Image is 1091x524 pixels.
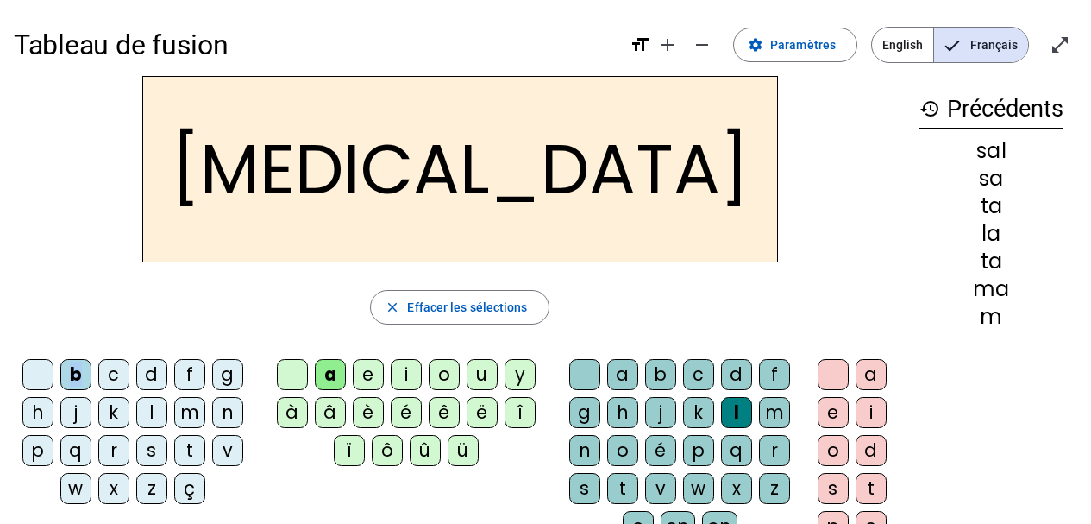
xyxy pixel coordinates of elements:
[607,473,638,504] div: t
[22,397,53,428] div: h
[919,196,1063,217] div: ta
[919,279,1063,300] div: ma
[748,37,763,53] mat-icon: settings
[505,397,536,428] div: î
[174,473,205,504] div: ç
[919,168,1063,189] div: sa
[919,141,1063,161] div: sal
[685,28,719,62] button: Diminuer la taille de la police
[277,397,308,428] div: à
[759,435,790,466] div: r
[174,397,205,428] div: m
[429,397,460,428] div: ê
[645,397,676,428] div: j
[98,397,129,428] div: k
[630,35,650,55] mat-icon: format_size
[429,359,460,390] div: o
[683,473,714,504] div: w
[645,435,676,466] div: é
[721,435,752,466] div: q
[934,28,1028,62] span: Français
[385,300,400,315] mat-icon: close
[759,397,790,428] div: m
[315,359,346,390] div: a
[98,473,129,504] div: x
[1050,35,1070,55] mat-icon: open_in_full
[650,28,685,62] button: Augmenter la taille de la police
[721,359,752,390] div: d
[142,76,778,262] h2: [MEDICAL_DATA]
[818,397,849,428] div: e
[60,435,91,466] div: q
[174,435,205,466] div: t
[692,35,712,55] mat-icon: remove
[721,473,752,504] div: x
[391,359,422,390] div: i
[136,435,167,466] div: s
[98,435,129,466] div: r
[448,435,479,466] div: ü
[607,397,638,428] div: h
[919,251,1063,272] div: ta
[818,473,849,504] div: s
[372,435,403,466] div: ô
[607,359,638,390] div: a
[818,435,849,466] div: o
[856,359,887,390] div: a
[407,297,527,318] span: Effacer les sélections
[22,435,53,466] div: p
[770,35,836,55] span: Paramètres
[391,397,422,428] div: é
[856,473,887,504] div: t
[856,435,887,466] div: d
[919,90,1063,129] h3: Précédents
[683,359,714,390] div: c
[353,397,384,428] div: è
[353,359,384,390] div: e
[657,35,678,55] mat-icon: add
[212,359,243,390] div: g
[871,27,1029,63] mat-button-toggle-group: Language selection
[212,435,243,466] div: v
[60,359,91,390] div: b
[467,359,498,390] div: u
[645,473,676,504] div: v
[60,473,91,504] div: w
[315,397,346,428] div: â
[174,359,205,390] div: f
[1043,28,1077,62] button: Entrer en plein écran
[607,435,638,466] div: o
[569,397,600,428] div: g
[370,290,549,325] button: Effacer les sélections
[759,473,790,504] div: z
[759,359,790,390] div: f
[136,397,167,428] div: l
[14,17,616,73] h1: Tableau de fusion
[410,435,441,466] div: û
[60,397,91,428] div: j
[919,98,940,119] mat-icon: history
[872,28,933,62] span: English
[721,397,752,428] div: l
[645,359,676,390] div: b
[683,397,714,428] div: k
[136,473,167,504] div: z
[467,397,498,428] div: ë
[856,397,887,428] div: i
[136,359,167,390] div: d
[212,397,243,428] div: n
[98,359,129,390] div: c
[733,28,857,62] button: Paramètres
[505,359,536,390] div: y
[683,435,714,466] div: p
[334,435,365,466] div: ï
[569,435,600,466] div: n
[919,224,1063,244] div: la
[919,306,1063,327] div: m
[569,473,600,504] div: s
